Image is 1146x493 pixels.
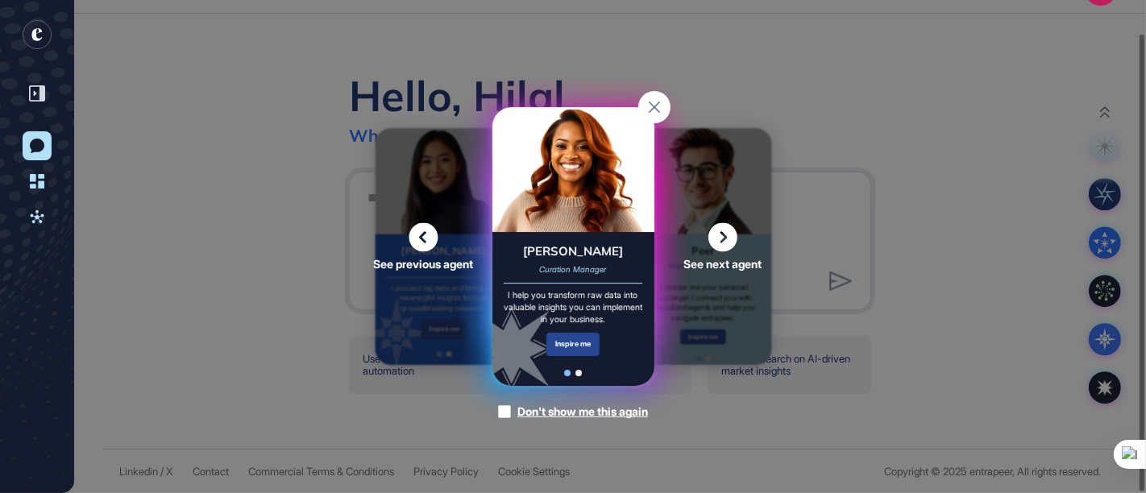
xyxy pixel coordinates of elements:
[540,264,607,275] div: Curation Manager
[517,404,648,420] div: Don't show me this again
[492,107,654,233] img: curie-card.png
[546,333,600,356] div: Inspire me
[374,259,474,271] span: See previous agent
[523,243,623,260] div: [PERSON_NAME]
[23,20,52,49] div: entrapeer-logo
[683,259,762,271] span: See next agent
[504,290,643,326] div: I help you transform raw data into valuable insights you can implement in your business.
